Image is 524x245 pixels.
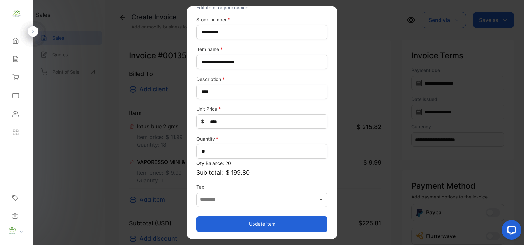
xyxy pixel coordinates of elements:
[196,16,327,23] label: Stock number
[196,168,327,177] p: Sub total:
[11,9,21,18] img: logo
[196,46,327,53] label: Item name
[196,160,327,167] p: Qty Balance: 20
[196,183,327,190] label: Tax
[196,5,248,10] span: Edit item for your invoice
[496,217,524,245] iframe: LiveChat chat widget
[201,118,204,125] span: $
[196,105,327,112] label: Unit Price
[196,76,327,83] label: Description
[196,216,327,232] button: Update item
[7,226,17,236] img: profile
[196,135,327,142] label: Quantity
[226,168,250,177] span: $ 199.80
